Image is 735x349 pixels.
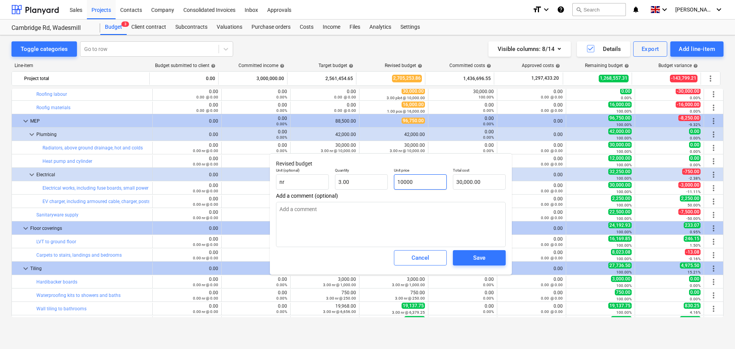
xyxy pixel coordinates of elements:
[276,108,287,113] small: 0.00%
[709,184,718,193] span: More actions
[11,24,91,32] div: Cambridge Rd, Wadesmill
[225,196,287,207] div: 0.00
[30,262,149,275] div: Tiling
[616,243,632,247] small: 100.00%
[678,182,701,188] span: -3,000.00
[500,210,563,220] div: 0.00
[42,185,175,191] a: Electrical works, including fuse boards, small power and lighting
[572,3,626,16] button: Search
[500,132,563,137] div: 0.00
[416,64,422,68] span: help
[616,163,632,167] small: 100.00%
[225,143,287,153] div: 0.00
[193,242,218,247] small: 0.00 nr @ 0.00
[688,270,701,274] small: 15.21%
[196,89,218,100] div: 0.00
[36,239,76,244] a: LVT to ground floor
[541,95,563,99] small: 0.00 @ 0.00
[225,183,287,193] div: 0.00
[615,289,632,295] span: 750.00
[688,203,701,207] small: 50.00%
[485,64,491,68] span: help
[365,20,396,35] div: Analytics
[541,162,563,166] small: 0.00 @ 0.00
[682,169,701,175] span: -750.00
[212,20,247,35] div: Valuations
[334,95,356,99] small: 0.00 @ 0.00
[396,20,425,35] a: Settings
[193,156,218,167] div: 0.00
[193,149,218,153] small: 0.00 nr @ 0.00
[689,128,701,134] span: 0.00
[395,296,425,300] small: 3.00 nr @ 250.00
[36,212,78,218] a: Sanitaryware supply
[685,249,701,255] span: -13.08
[611,195,632,202] span: 2,250.00
[709,116,718,126] span: More actions
[616,190,632,194] small: 100.00%
[100,20,127,35] a: Budget3
[500,196,563,207] div: 0.00
[608,128,632,134] span: 42,000.00
[412,253,429,263] div: Cancel
[453,250,506,265] button: Save
[276,95,287,99] small: 0.00%
[483,149,494,153] small: 0.00%
[276,283,287,287] small: 0.00%
[541,149,563,153] small: 0.00 @ 0.00
[616,257,632,261] small: 100.00%
[500,89,563,100] div: 0.00
[11,41,77,57] button: Toggle categories
[483,108,494,113] small: 0.00%
[402,118,425,124] span: 96,750.00
[392,283,425,287] small: 3.00 nr @ 1,000.00
[385,63,422,68] div: Revised budget
[193,250,218,261] div: 0.00
[500,143,563,153] div: 0.00
[616,203,632,207] small: 100.00%
[616,136,632,140] small: 100.00%
[36,293,121,298] a: Waterproofing kits to showers and baths
[276,160,506,168] p: Revised budget
[153,72,215,85] div: 0.00
[660,5,669,14] i: keyboard_arrow_down
[395,290,425,301] div: 750.00
[690,149,701,154] small: 0.00%
[156,118,218,124] div: 0.00
[318,20,345,35] a: Income
[294,132,356,137] div: 42,000.00
[156,266,218,271] div: 0.00
[709,90,718,99] span: More actions
[714,5,724,14] i: keyboard_arrow_down
[680,195,701,202] span: 2,250.00
[709,210,718,220] span: More actions
[225,129,287,140] div: 0.00
[709,264,718,273] span: More actions
[585,63,629,68] div: Remaining budget
[689,123,701,127] small: -9.32%
[156,226,218,231] div: 0.00
[225,290,287,301] div: 0.00
[276,122,287,126] small: 0.00%
[608,182,632,188] span: 30,000.00
[42,199,157,204] a: EV charger, including armoured cable, charger, posts etc
[321,143,356,153] div: 30,000.00
[196,102,218,113] div: 0.00
[225,169,287,180] div: 0.00
[658,63,698,68] div: Budget variance
[225,156,287,167] div: 0.00
[500,172,563,177] div: 0.00
[679,44,715,54] div: Add line-item
[394,168,447,174] p: Unit price
[21,44,68,54] div: Toggle categories
[642,44,659,54] div: Export
[670,75,697,82] span: -143,799.21
[36,92,67,97] a: Roofing labour
[709,224,718,233] span: More actions
[498,44,562,54] div: Visible columns : 8/14
[709,277,718,287] span: More actions
[323,277,356,287] div: 3,000.00
[295,20,318,35] a: Costs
